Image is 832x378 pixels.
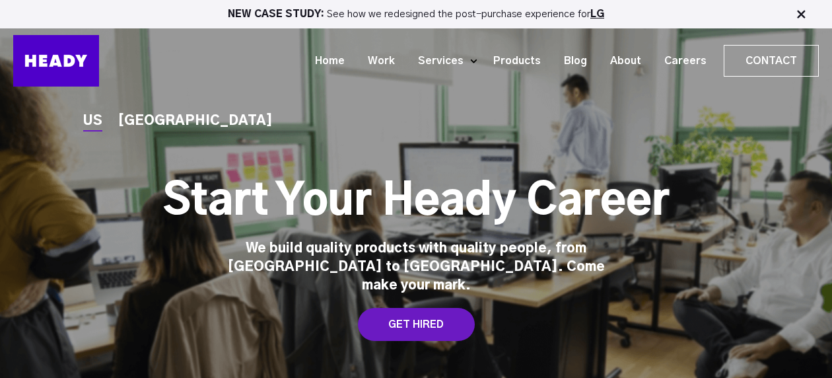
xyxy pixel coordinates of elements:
div: We build quality products with quality people, from [GEOGRAPHIC_DATA] to [GEOGRAPHIC_DATA]. Come ... [211,239,621,295]
a: Contact [724,46,818,76]
a: Careers [648,49,713,73]
h1: Start Your Heady Career [163,176,670,229]
a: Work [351,49,401,73]
img: Close Bar [794,8,808,21]
p: See how we redesigned the post-purchase experience for [6,9,826,19]
a: US [83,114,102,128]
a: [GEOGRAPHIC_DATA] [118,114,273,128]
a: GET HIRED [358,308,475,341]
img: Heady_Logo_Web-01 (1) [13,35,99,87]
a: Services [401,49,470,73]
a: Home [298,49,351,73]
a: LG [590,9,604,19]
a: Products [477,49,547,73]
a: Blog [547,49,594,73]
a: About [594,49,648,73]
div: Navigation Menu [112,45,819,77]
strong: NEW CASE STUDY: [228,9,327,19]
